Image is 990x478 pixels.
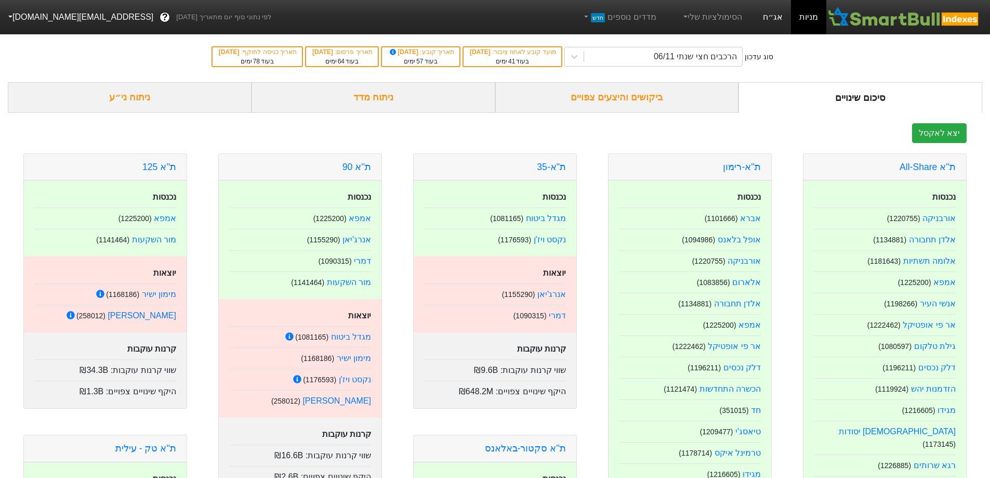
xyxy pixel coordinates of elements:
div: היקף שינויים צפויים : [424,381,566,398]
a: אלדן תחבורה [714,299,761,308]
div: תאריך פרסום : [311,47,373,57]
span: [DATE] [470,48,492,56]
div: תאריך כניסה לתוקף : [218,47,297,57]
div: בעוד ימים [469,57,556,66]
small: ( 1080597 ) [878,342,912,351]
small: ( 1216605 ) [902,406,935,415]
small: ( 1168186 ) [106,290,139,299]
small: ( 1119924 ) [875,385,908,393]
a: אלארום [732,278,761,287]
small: ( 1181643 ) [867,257,901,265]
small: ( 1141464 ) [291,278,324,287]
a: [PERSON_NAME] [302,396,371,405]
a: אמפא [349,214,371,223]
a: רגא שרותים [914,461,956,470]
strong: נכנסות [153,192,176,201]
span: לפי נתוני סוף יום מתאריך [DATE] [176,12,271,22]
a: [PERSON_NAME] [108,311,176,320]
span: חדש [591,13,605,22]
a: דלק נכסים [918,363,956,372]
small: ( 1178714 ) [679,449,712,457]
div: בעוד ימים [218,57,297,66]
a: מגידו [938,406,956,415]
div: הרכבים חצי שנתי 06/11 [654,50,737,63]
strong: יוצאות [153,268,176,277]
span: ₪16.6B [274,451,303,460]
a: אנרג'יאן [342,235,371,244]
a: אנשי העיר [920,299,956,308]
div: ניתוח ני״ע [8,82,252,113]
span: ₪1.3B [80,387,103,396]
strong: קרנות עוקבות [517,344,566,353]
a: מור השקעות [327,278,371,287]
span: [DATE] [388,48,420,56]
a: מימון ישיר [337,354,371,363]
strong: נכנסות [348,192,371,201]
div: שווי קרנות עוקבות : [424,359,566,377]
a: ת''א-רימון [723,162,761,172]
a: אברא [740,214,761,223]
small: ( 1226885 ) [878,461,911,470]
small: ( 1173145 ) [922,440,956,448]
small: ( 1081165 ) [490,214,523,223]
small: ( 1134881 ) [678,300,711,308]
span: 57 [416,58,423,65]
span: [DATE] [219,48,241,56]
div: ניתוח מדד [252,82,495,113]
a: הכשרה התחדשות [699,384,761,393]
a: הזדמנות יהש [911,384,956,393]
span: 78 [253,58,260,65]
a: אמפא [154,214,176,223]
a: אמפא [933,278,956,287]
small: ( 1141464 ) [96,236,129,244]
div: סיכום שינויים [738,82,982,113]
div: שווי קרנות עוקבות : [229,445,371,462]
span: 64 [338,58,345,65]
small: ( 1121474 ) [664,385,697,393]
span: ₪34.3B [80,366,108,374]
small: ( 1081165 ) [295,333,328,341]
small: ( 351015 ) [719,406,748,415]
a: דלק נכסים [723,363,761,372]
small: ( 1209477 ) [700,428,733,436]
span: [DATE] [312,48,335,56]
div: בעוד ימים [387,57,454,66]
small: ( 1155290 ) [502,290,535,299]
div: סוג עדכון [745,51,773,62]
a: דמרי [354,256,371,265]
div: תאריך קובע : [387,47,454,57]
small: ( 1225200 ) [313,214,347,223]
div: בעוד ימים [311,57,373,66]
a: אמפא [738,320,761,329]
div: היקף שינויים צפויים : [34,381,176,398]
small: ( 1155290 ) [307,236,340,244]
small: ( 1168186 ) [301,354,334,363]
button: יצא לאקסל [912,123,967,143]
small: ( 1101666 ) [705,214,738,223]
small: ( 1225200 ) [703,321,736,329]
a: הסימולציות שלי [677,7,747,28]
strong: יוצאות [348,311,371,320]
small: ( 1222462 ) [867,321,901,329]
small: ( 1083856 ) [697,278,730,287]
a: מגדל ביטוח [526,214,566,223]
a: ת''א 125 [142,162,176,172]
a: אר פי אופטיקל [708,342,761,351]
small: ( 1220755 ) [887,214,920,223]
small: ( 1225200 ) [118,214,152,223]
strong: יוצאות [543,268,566,277]
a: אורבניקה [728,256,761,265]
span: ₪648.2M [459,387,493,396]
a: נקסט ויז'ן [534,235,566,244]
a: ת"א-35 [537,162,566,172]
div: שווי קרנות עוקבות : [34,359,176,377]
a: ת''א טק - עילית [115,443,176,454]
strong: קרנות עוקבות [322,430,371,438]
small: ( 1220755 ) [692,257,725,265]
small: ( 1176593 ) [303,376,336,384]
strong: נכנסות [737,192,761,201]
a: [DEMOGRAPHIC_DATA] יסודות [839,427,956,436]
small: ( 258012 ) [271,397,300,405]
a: מימון ישיר [142,290,176,299]
small: ( 1196211 ) [882,364,916,372]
